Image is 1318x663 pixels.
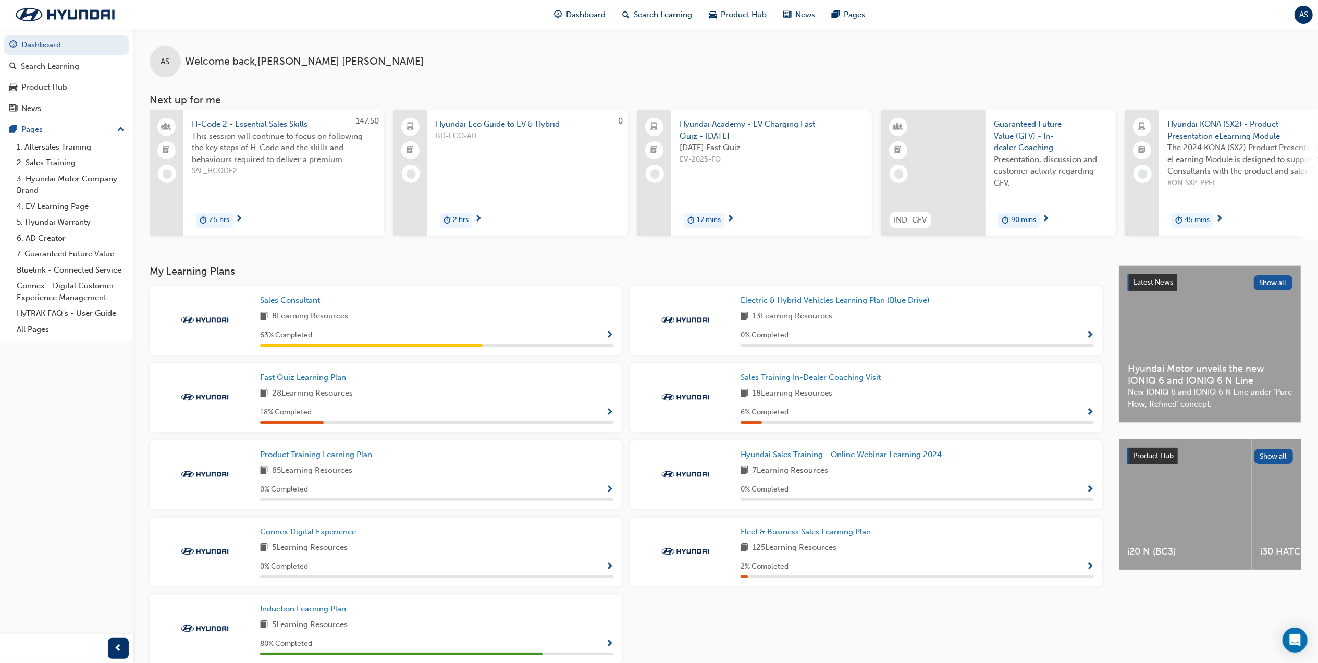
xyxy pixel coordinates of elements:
[260,527,356,536] span: Connex Digital Experience
[741,310,748,323] span: book-icon
[1139,120,1146,134] span: laptop-icon
[163,144,170,157] span: booktick-icon
[741,372,885,384] a: Sales Training In-Dealer Coaching Visit
[13,305,129,322] a: HyTRAK FAQ's - User Guide
[741,387,748,400] span: book-icon
[741,449,946,461] a: Hyundai Sales Training - Online Webinar Learning 2024
[200,214,207,227] span: duration-icon
[1119,265,1301,423] a: Latest NewsShow allHyundai Motor unveils the new IONIQ 6 and IONIQ 6 N LineNew IONIQ 6 and IONIQ ...
[117,123,125,137] span: up-icon
[606,483,613,496] button: Show Progress
[161,56,170,68] span: AS
[1128,386,1292,410] span: New IONIQ 6 and IONIQ 6 N Line under ‘Pure Flow, Refined’ concept.
[272,310,348,323] span: 8 Learning Resources
[741,407,789,419] span: 6 % Completed
[407,144,414,157] span: booktick-icon
[1128,274,1292,291] a: Latest NewsShow all
[4,35,129,55] a: Dashboard
[657,392,714,402] img: Trak
[13,230,129,247] a: 6. AD Creator
[1128,363,1292,386] span: Hyundai Motor unveils the new IONIQ 6 and IONIQ 6 N Line
[176,469,233,480] img: Trak
[9,62,17,71] span: search-icon
[436,130,620,142] span: BD-ECO-ALL
[272,464,352,477] span: 85 Learning Resources
[5,4,125,26] img: Trak
[4,33,129,120] button: DashboardSearch LearningProduct HubNews
[894,214,927,226] span: IND_GFV
[176,546,233,557] img: Trak
[741,561,789,573] span: 2 % Completed
[260,526,360,538] a: Connex Digital Experience
[753,464,828,477] span: 7 Learning Resources
[687,214,695,227] span: duration-icon
[606,637,613,650] button: Show Progress
[192,130,376,166] span: This session will continue to focus on following the key steps of H-Code and the skills and behav...
[21,124,43,136] div: Pages
[1185,214,1210,226] span: 45 mins
[260,329,312,341] span: 63 % Completed
[272,619,348,632] span: 5 Learning Resources
[721,9,767,21] span: Product Hub
[894,169,904,179] span: learningRecordVerb_NONE-icon
[606,408,613,418] span: Show Progress
[436,118,620,130] span: Hyundai Eco Guide to EV & Hybrid
[741,329,789,341] span: 0 % Completed
[650,169,660,179] span: learningRecordVerb_NONE-icon
[741,527,871,536] span: Fleet & Business Sales Learning Plan
[260,310,268,323] span: book-icon
[115,642,122,655] span: prev-icon
[260,484,308,496] span: 0 % Completed
[260,407,312,419] span: 18 % Completed
[701,4,775,26] a: car-iconProduct Hub
[150,110,384,236] a: 147.50H-Code 2 - Essential Sales SkillsThis session will continue to focus on following the key s...
[994,118,1107,154] span: Guaranteed Future Value (GFV) - In-dealer Coaching
[741,450,942,459] span: Hyundai Sales Training - Online Webinar Learning 2024
[260,449,376,461] a: Product Training Learning Plan
[260,372,350,384] a: Fast Quiz Learning Plan
[753,542,836,555] span: 125 Learning Resources
[1127,448,1293,464] a: Product HubShow all
[657,546,714,557] img: Trak
[753,387,832,400] span: 18 Learning Resources
[1175,214,1182,227] span: duration-icon
[192,118,376,130] span: H-Code 2 - Essential Sales Skills
[474,215,482,224] span: next-icon
[741,484,789,496] span: 0 % Completed
[272,387,353,400] span: 28 Learning Resources
[651,120,658,134] span: laptop-icon
[651,144,658,157] span: booktick-icon
[680,154,864,166] span: EV-2025-FQ
[9,104,17,114] span: news-icon
[1295,6,1313,24] button: AS
[176,392,233,402] img: Trak
[1134,278,1173,287] span: Latest News
[614,4,701,26] a: search-iconSearch Learning
[4,120,129,139] button: Pages
[260,296,320,305] span: Sales Consultant
[13,214,129,230] a: 5. Hyundai Warranty
[753,310,832,323] span: 13 Learning Resources
[1011,214,1036,226] span: 90 mins
[775,4,824,26] a: news-iconNews
[741,464,748,477] span: book-icon
[235,215,243,224] span: next-icon
[634,9,693,21] span: Search Learning
[13,322,129,338] a: All Pages
[1002,214,1009,227] span: duration-icon
[1254,449,1294,464] button: Show all
[260,638,312,650] span: 80 % Completed
[555,8,562,21] span: guage-icon
[1086,483,1094,496] button: Show Progress
[994,154,1107,189] span: Presentation, discussion and customer activity regarding GFV.
[741,542,748,555] span: book-icon
[260,450,372,459] span: Product Training Learning Plan
[1133,451,1174,460] span: Product Hub
[13,262,129,278] a: Bluelink - Connected Service
[1086,408,1094,418] span: Show Progress
[407,120,414,134] span: laptop-icon
[606,485,613,495] span: Show Progress
[4,78,129,97] a: Product Hub
[9,41,17,50] span: guage-icon
[657,315,714,325] img: Trak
